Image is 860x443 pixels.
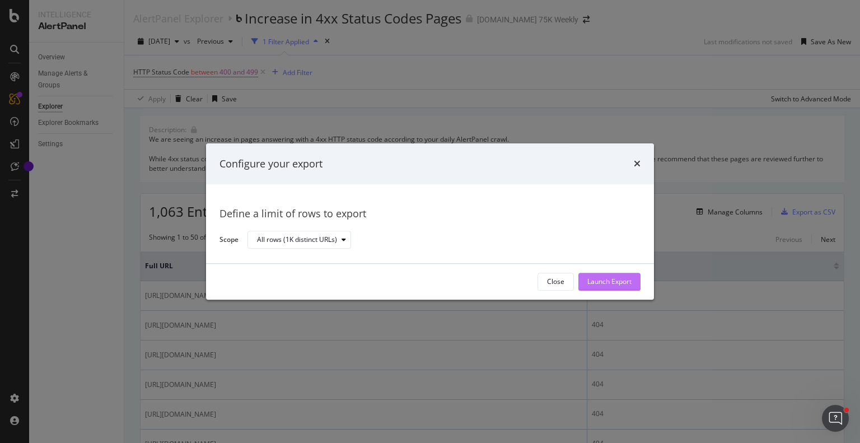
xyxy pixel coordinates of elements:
div: Launch Export [587,277,632,287]
div: Define a limit of rows to export [219,207,641,222]
div: Configure your export [219,157,322,171]
iframe: Intercom live chat [822,405,849,432]
button: All rows (1K distinct URLs) [247,231,351,249]
div: times [634,157,641,171]
label: Scope [219,235,239,247]
button: Close [537,273,574,291]
button: Launch Export [578,273,641,291]
div: All rows (1K distinct URLs) [257,237,337,244]
div: modal [206,143,654,300]
div: Close [547,277,564,287]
